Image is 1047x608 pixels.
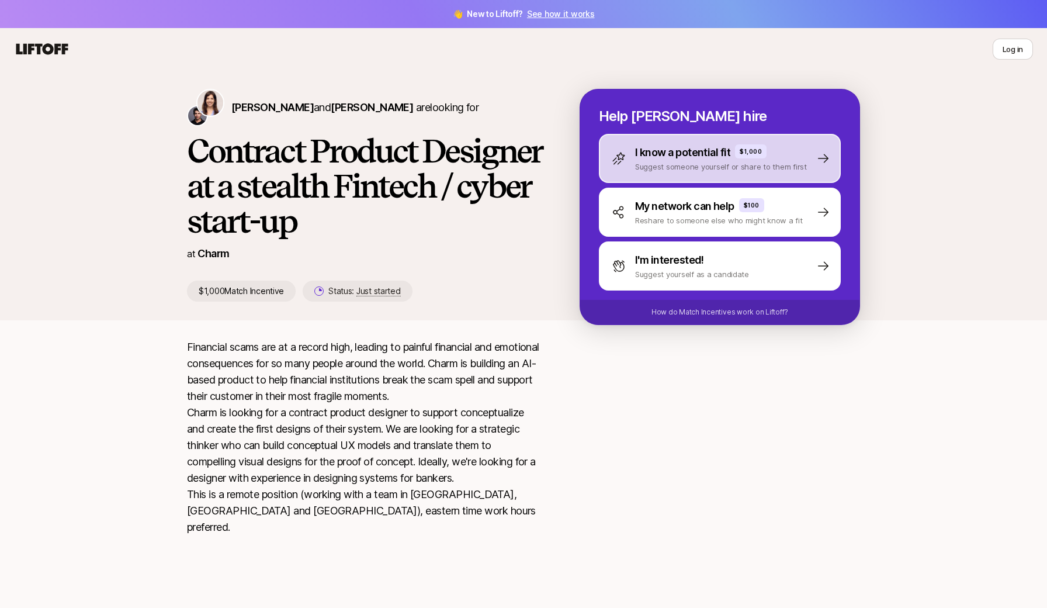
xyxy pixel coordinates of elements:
span: and [314,101,413,113]
p: $100 [744,201,760,210]
p: $1,000 Match Incentive [187,281,296,302]
p: I'm interested! [635,252,704,268]
p: Status: [328,284,400,298]
p: Financial scams are at a record high, leading to painful financial and emotional consequences for... [187,339,542,536]
a: See how it works [527,9,595,19]
p: Reshare to someone else who might know a fit [635,215,803,226]
p: I know a potential fit [635,144,730,161]
img: Avichai Ben [188,106,207,125]
button: Log in [993,39,1033,60]
img: Nili Metuki [197,90,223,116]
span: 👋 New to Liftoff? [453,7,595,21]
p: are looking for [231,99,479,116]
span: Just started [356,286,401,296]
span: [PERSON_NAME] [331,101,413,113]
p: $1,000 [740,147,762,156]
p: How do Match Incentives work on Liftoff? [651,307,788,317]
p: Suggest yourself as a candidate [635,268,749,280]
p: Suggest someone yourself or share to them first [635,161,807,172]
h1: Contract Product Designer at a stealth Fintech / cyber start-up [187,133,542,239]
span: [PERSON_NAME] [231,101,314,113]
p: My network can help [635,198,734,215]
p: Charm [197,246,229,262]
p: at [187,246,195,261]
p: Help [PERSON_NAME] hire [599,108,841,125]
